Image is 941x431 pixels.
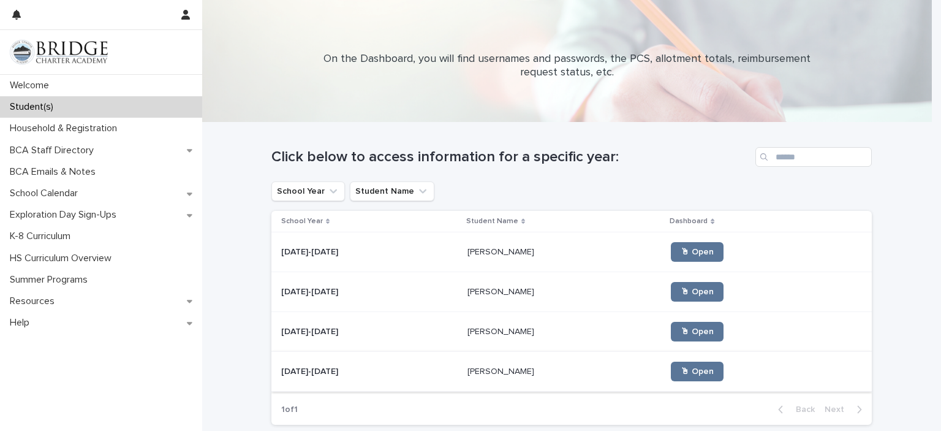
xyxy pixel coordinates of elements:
tr: [DATE]-[DATE][DATE]-[DATE] [PERSON_NAME][PERSON_NAME] 🖱 Open [271,312,872,352]
button: School Year [271,181,345,201]
p: BCA Staff Directory [5,145,104,156]
span: 🖱 Open [681,327,714,336]
p: Help [5,317,39,329]
p: HS Curriculum Overview [5,253,121,264]
a: 🖱 Open [671,322,724,341]
p: [DATE]-[DATE] [281,324,341,337]
a: 🖱 Open [671,282,724,302]
p: Resources [5,296,64,307]
p: BCA Emails & Notes [5,166,105,178]
span: Back [788,405,815,414]
p: Student(s) [5,101,63,113]
a: 🖱 Open [671,242,724,262]
p: [PERSON_NAME] [467,284,537,297]
h1: Click below to access information for a specific year: [271,148,750,166]
button: Student Name [350,181,434,201]
p: [DATE]-[DATE] [281,245,341,257]
button: Back [768,404,820,415]
tr: [DATE]-[DATE][DATE]-[DATE] [PERSON_NAME][PERSON_NAME] 🖱 Open [271,352,872,392]
p: Summer Programs [5,274,97,286]
p: [PERSON_NAME] [467,245,537,257]
p: [PERSON_NAME] [467,324,537,337]
tr: [DATE]-[DATE][DATE]-[DATE] [PERSON_NAME][PERSON_NAME] 🖱 Open [271,232,872,272]
span: 🖱 Open [681,248,714,256]
p: [PERSON_NAME] [467,364,537,377]
span: Next [825,405,852,414]
p: 1 of 1 [271,395,308,425]
p: Household & Registration [5,123,127,134]
span: 🖱 Open [681,288,714,296]
p: School Year [281,215,323,228]
tr: [DATE]-[DATE][DATE]-[DATE] [PERSON_NAME][PERSON_NAME] 🖱 Open [271,272,872,312]
p: Exploration Day Sign-Ups [5,209,126,221]
p: K-8 Curriculum [5,231,80,242]
p: Welcome [5,80,59,91]
img: V1C1m3IdTEidaUdm9Hs0 [10,40,108,64]
span: 🖱 Open [681,367,714,376]
a: 🖱 Open [671,362,724,381]
p: Student Name [466,215,518,228]
p: [DATE]-[DATE] [281,364,341,377]
p: On the Dashboard, you will find usernames and passwords, the PCS, allotment totals, reimbursement... [322,53,812,79]
button: Next [820,404,872,415]
p: School Calendar [5,188,88,199]
p: [DATE]-[DATE] [281,284,341,297]
p: Dashboard [670,215,708,228]
input: Search [755,147,872,167]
